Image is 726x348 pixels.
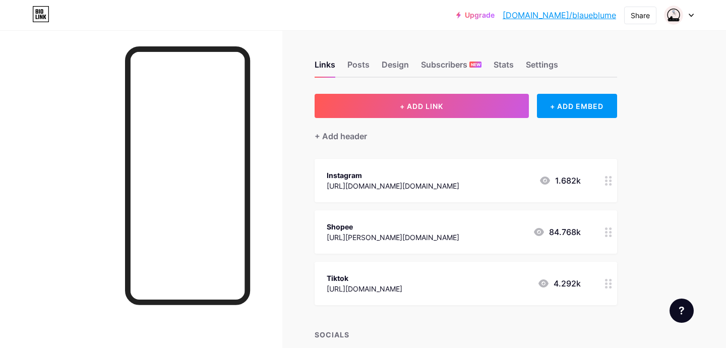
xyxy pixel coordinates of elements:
div: Posts [347,59,370,77]
div: SOCIALS [315,329,617,340]
div: Instagram [327,170,459,181]
div: [URL][DOMAIN_NAME] [327,283,402,294]
div: Design [382,59,409,77]
div: [URL][DOMAIN_NAME][DOMAIN_NAME] [327,181,459,191]
div: + Add header [315,130,367,142]
img: blaueblumeofficial [664,6,683,25]
div: Shopee [327,221,459,232]
div: 4.292k [537,277,581,289]
div: + ADD EMBED [537,94,617,118]
div: 1.682k [539,175,581,187]
div: Share [631,10,650,21]
button: + ADD LINK [315,94,529,118]
div: [URL][PERSON_NAME][DOMAIN_NAME] [327,232,459,243]
a: [DOMAIN_NAME]/blaueblume [503,9,616,21]
div: Tiktok [327,273,402,283]
span: + ADD LINK [400,102,443,110]
div: 84.768k [533,226,581,238]
div: Links [315,59,335,77]
div: Settings [526,59,558,77]
span: NEW [471,62,480,68]
a: Upgrade [456,11,495,19]
div: Subscribers [421,59,481,77]
div: Stats [494,59,514,77]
